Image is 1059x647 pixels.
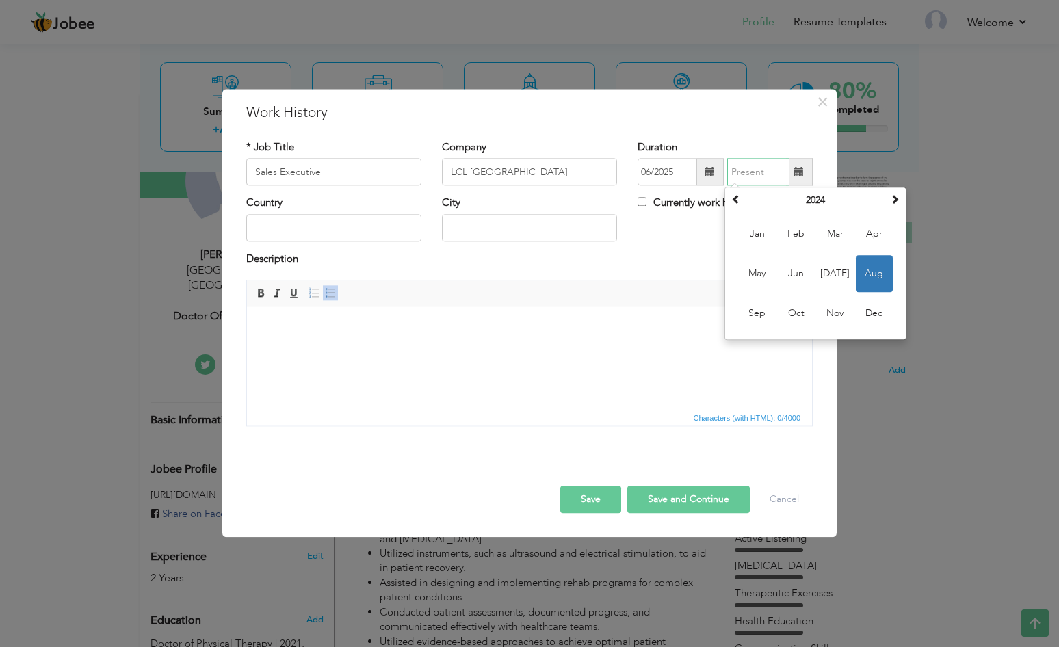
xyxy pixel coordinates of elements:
[306,286,322,301] a: Insert/Remove Numbered List
[739,295,776,332] span: Sep
[323,286,338,301] a: Insert/Remove Bulleted List
[817,256,854,293] span: [DATE]
[247,307,812,410] iframe: Rich Text Editor, workEditor
[731,195,741,204] span: Previous Year
[739,256,776,293] span: May
[890,195,900,204] span: Next Year
[856,256,893,293] span: Aug
[691,412,804,425] span: Characters (with HTML): 0/4000
[691,412,805,425] div: Statistics
[286,286,301,301] a: Underline
[253,286,268,301] a: Bold
[638,196,742,211] label: Currently work here
[246,140,294,155] label: * Job Title
[778,216,815,253] span: Feb
[246,196,283,211] label: Country
[442,140,486,155] label: Company
[756,486,813,514] button: Cancel
[811,91,833,113] button: Close
[817,295,854,332] span: Nov
[744,191,887,211] th: Select Year
[856,216,893,253] span: Apr
[638,140,677,155] label: Duration
[778,256,815,293] span: Jun
[817,216,854,253] span: Mar
[739,216,776,253] span: Jan
[817,90,828,114] span: ×
[638,198,646,207] input: Currently work here
[856,295,893,332] span: Dec
[638,159,696,186] input: From
[627,486,750,514] button: Save and Continue
[778,295,815,332] span: Oct
[246,103,813,123] h3: Work History
[442,196,460,211] label: City
[270,286,285,301] a: Italic
[246,252,298,266] label: Description
[560,486,621,514] button: Save
[727,159,789,186] input: Present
